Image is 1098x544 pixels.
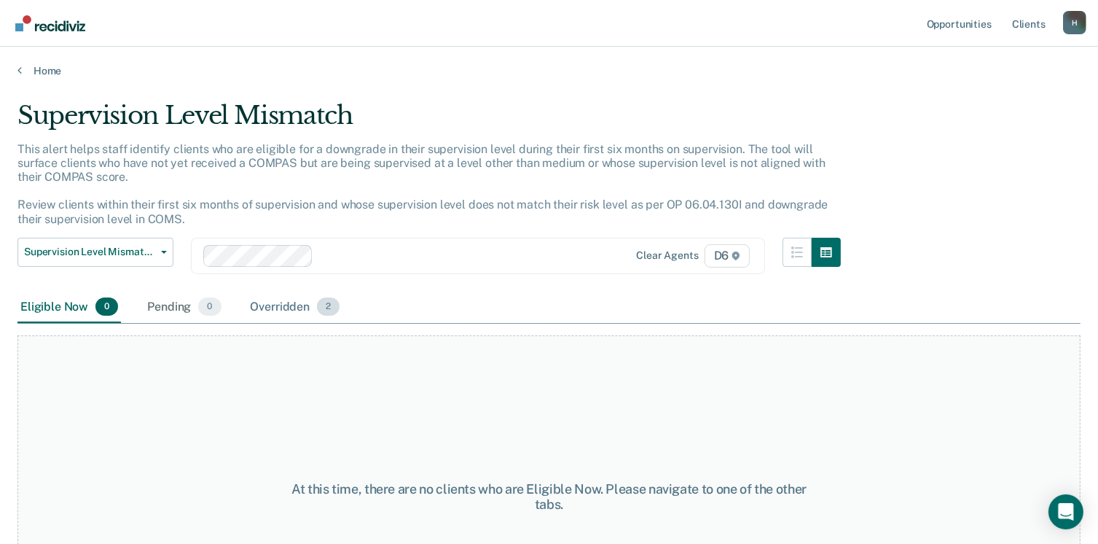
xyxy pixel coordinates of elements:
div: Clear agents [636,249,698,262]
div: Supervision Level Mismatch [17,101,841,142]
div: Open Intercom Messenger [1048,494,1083,529]
img: Recidiviz [15,15,85,31]
span: D6 [705,244,750,268]
span: 0 [95,298,118,316]
button: Supervision Level Mismatch [17,238,173,267]
span: 0 [198,298,221,316]
button: Profile dropdown button [1063,11,1086,34]
div: Eligible Now0 [17,292,121,324]
div: H [1063,11,1086,34]
a: Home [17,64,1081,77]
div: At this time, there are no clients who are Eligible Now. Please navigate to one of the other tabs. [283,481,815,513]
div: Overridden2 [248,292,343,324]
div: Pending0 [144,292,224,324]
span: 2 [317,298,340,316]
span: Supervision Level Mismatch [24,246,155,258]
p: This alert helps staff identify clients who are eligible for a downgrade in their supervision lev... [17,142,828,226]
